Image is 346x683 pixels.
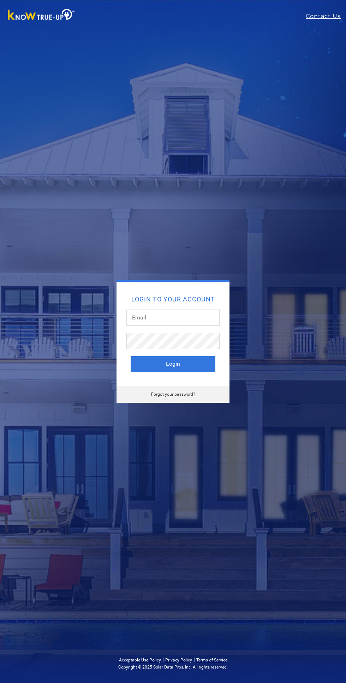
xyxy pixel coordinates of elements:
span: | [193,656,195,663]
input: Email [126,310,220,326]
a: Privacy Policy [165,658,192,663]
img: Know True-Up [4,7,78,23]
a: Terms of Service [196,658,227,663]
a: Forgot your password? [151,392,195,397]
span: | [162,656,164,663]
a: Acceptable Use Policy [119,658,161,663]
a: Contact Us [306,12,346,20]
button: Login [131,356,215,372]
h2: Login to your account [131,296,215,302]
